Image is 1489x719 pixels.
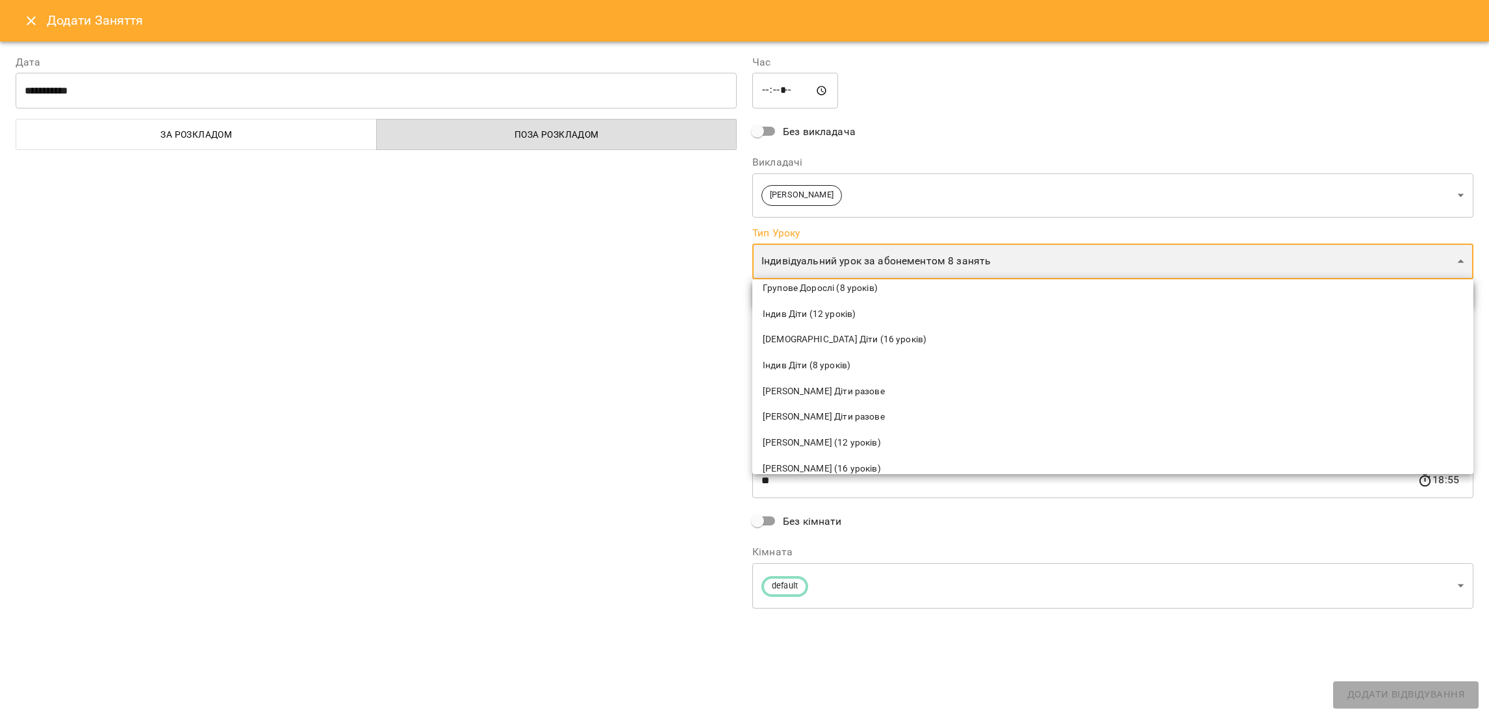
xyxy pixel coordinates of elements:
[763,359,1463,372] span: Індив Діти (8 уроків)
[763,282,1463,295] span: Групове Дорослі (8 уроків)
[763,462,1463,475] span: [PERSON_NAME] (16 уроків)
[763,308,1463,321] span: Індив Діти (12 уроків)
[763,410,1463,423] span: [PERSON_NAME] Діти разове
[763,333,1463,346] span: [DEMOGRAPHIC_DATA] Діти (16 уроків)
[763,385,1463,398] span: [PERSON_NAME] Діти разове
[763,436,1463,449] span: [PERSON_NAME] (12 уроків)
